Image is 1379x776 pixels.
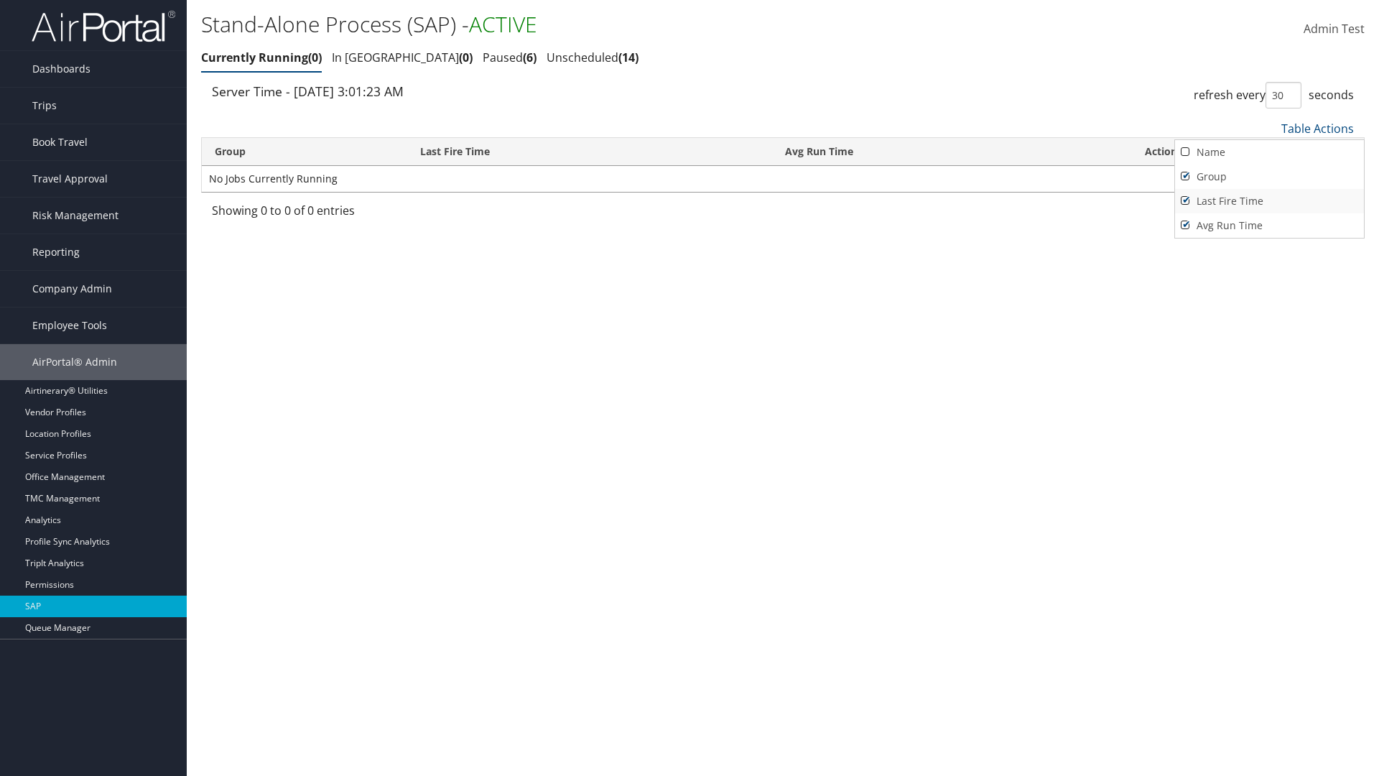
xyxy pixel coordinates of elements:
span: Travel Approval [32,161,108,197]
span: Trips [32,88,57,124]
span: Reporting [32,234,80,270]
img: airportal-logo.png [32,9,175,43]
a: Last Fire Time [1175,189,1364,213]
a: Group [1175,165,1364,189]
span: Company Admin [32,271,112,307]
span: Employee Tools [32,308,107,343]
span: Book Travel [32,124,88,160]
span: Risk Management [32,198,119,234]
span: AirPortal® Admin [32,344,117,380]
a: Avg Run Time [1175,213,1364,238]
span: Dashboards [32,51,90,87]
a: Name [1175,140,1364,165]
